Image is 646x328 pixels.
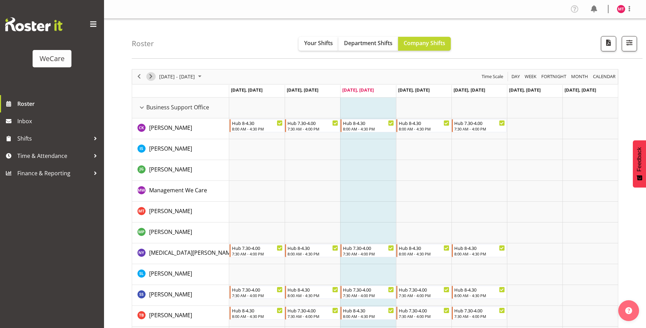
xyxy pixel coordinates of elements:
[132,264,229,285] td: Sarah Lamont resource
[231,87,262,93] span: [DATE], [DATE]
[17,133,90,144] span: Shifts
[158,72,196,81] span: [DATE] - [DATE]
[285,119,340,132] div: Chloe Kim"s event - Hub 7.30-4.00 Begin From Tuesday, September 30, 2025 at 7:30:00 AM GMT+13:00 ...
[622,36,637,51] button: Filter Shifts
[287,244,338,251] div: Hub 8-4.30
[146,72,156,81] button: Next
[149,124,192,132] span: [PERSON_NAME]
[601,36,616,51] button: Download a PDF of the roster according to the set date range.
[149,311,192,319] span: [PERSON_NAME]
[343,307,394,314] div: Hub 8-4.30
[404,39,445,47] span: Company Shifts
[232,126,283,132] div: 8:00 AM - 4:30 PM
[625,307,632,314] img: help-xxl-2.png
[396,306,451,320] div: Tyla Boyd"s event - Hub 7.30-4.00 Begin From Thursday, October 2, 2025 at 7:30:00 AM GMT+13:00 En...
[157,69,206,84] div: Sep 29 - Oct 05, 2025
[149,270,192,277] span: [PERSON_NAME]
[5,17,62,31] img: Rosterit website logo
[40,53,64,64] div: WeCare
[454,307,505,314] div: Hub 7.30-4.00
[132,243,229,264] td: Nikita Yates resource
[17,151,90,161] span: Time & Attendance
[135,72,144,81] button: Previous
[341,286,395,299] div: Savita Savita"s event - Hub 7.30-4.00 Begin From Wednesday, October 1, 2025 at 7:30:00 AM GMT+13:...
[149,249,235,256] span: [MEDICAL_DATA][PERSON_NAME]
[570,72,589,81] button: Timeline Month
[396,244,451,257] div: Nikita Yates"s event - Hub 8-4.30 Begin From Thursday, October 2, 2025 at 8:00:00 AM GMT+13:00 En...
[399,313,449,319] div: 7:30 AM - 4:00 PM
[511,72,520,81] span: Day
[565,87,596,93] span: [DATE], [DATE]
[341,244,395,257] div: Nikita Yates"s event - Hub 7.30-4.00 Begin From Wednesday, October 1, 2025 at 7:30:00 AM GMT+13:0...
[149,124,192,132] a: [PERSON_NAME]
[287,126,338,132] div: 7:30 AM - 4:00 PM
[399,251,449,256] div: 8:00 AM - 4:30 PM
[132,306,229,327] td: Tyla Boyd resource
[232,286,283,293] div: Hub 7.30-4.00
[399,244,449,251] div: Hub 8-4.30
[158,72,205,81] button: October 2025
[132,40,154,48] h4: Roster
[341,306,395,320] div: Tyla Boyd"s event - Hub 8-4.30 Begin From Wednesday, October 1, 2025 at 8:00:00 AM GMT+13:00 Ends...
[230,286,284,299] div: Savita Savita"s event - Hub 7.30-4.00 Begin From Monday, September 29, 2025 at 7:30:00 AM GMT+13:...
[454,286,505,293] div: Hub 8-4.30
[399,307,449,314] div: Hub 7.30-4.00
[149,228,192,236] span: [PERSON_NAME]
[149,249,235,257] a: [MEDICAL_DATA][PERSON_NAME]
[592,72,616,81] span: calendar
[230,244,284,257] div: Nikita Yates"s event - Hub 7.30-4.00 Begin From Monday, September 29, 2025 at 7:30:00 AM GMT+13:0...
[633,140,646,187] button: Feedback - Show survey
[454,126,505,132] div: 7:30 AM - 4:00 PM
[398,87,430,93] span: [DATE], [DATE]
[481,72,505,81] button: Time Scale
[285,286,340,299] div: Savita Savita"s event - Hub 8-4.30 Begin From Tuesday, September 30, 2025 at 8:00:00 AM GMT+13:00...
[132,181,229,202] td: Management We Care resource
[230,119,284,132] div: Chloe Kim"s event - Hub 8-4.30 Begin From Monday, September 29, 2025 at 8:00:00 AM GMT+13:00 Ends...
[132,285,229,306] td: Savita Savita resource
[452,244,507,257] div: Nikita Yates"s event - Hub 8-4.30 Begin From Friday, October 3, 2025 at 8:00:00 AM GMT+13:00 Ends...
[399,126,449,132] div: 8:00 AM - 4:30 PM
[232,119,283,126] div: Hub 8-4.30
[17,99,101,109] span: Roster
[149,186,207,194] a: Management We Care
[454,244,505,251] div: Hub 8-4.30
[149,144,192,153] a: [PERSON_NAME]
[149,290,192,298] a: [PERSON_NAME]
[287,251,338,256] div: 8:00 AM - 4:30 PM
[454,313,505,319] div: 7:30 AM - 4:00 PM
[132,98,229,118] td: Business Support Office resource
[592,72,617,81] button: Month
[287,87,318,93] span: [DATE], [DATE]
[132,118,229,139] td: Chloe Kim resource
[636,147,643,171] span: Feedback
[132,160,229,181] td: Janine Grundler resource
[132,202,229,222] td: Michelle Thomas resource
[149,165,192,174] a: [PERSON_NAME]
[399,119,449,126] div: Hub 8-4.30
[232,251,283,256] div: 7:30 AM - 4:00 PM
[304,39,333,47] span: Your Shifts
[343,119,394,126] div: Hub 8-4.30
[524,72,538,81] button: Timeline Week
[454,293,505,298] div: 8:00 AM - 4:30 PM
[149,207,192,215] span: [PERSON_NAME]
[343,244,394,251] div: Hub 7.30-4.00
[454,251,505,256] div: 8:00 AM - 4:30 PM
[343,126,394,132] div: 8:00 AM - 4:30 PM
[343,251,394,256] div: 7:30 AM - 4:00 PM
[396,286,451,299] div: Savita Savita"s event - Hub 7.30-4.00 Begin From Thursday, October 2, 2025 at 7:30:00 AM GMT+13:0...
[287,119,338,126] div: Hub 7.30-4.00
[524,72,537,81] span: Week
[341,119,395,132] div: Chloe Kim"s event - Hub 8-4.30 Begin From Wednesday, October 1, 2025 at 8:00:00 AM GMT+13:00 Ends...
[287,293,338,298] div: 8:00 AM - 4:30 PM
[342,87,374,93] span: [DATE], [DATE]
[146,103,209,111] span: Business Support Office
[133,69,145,84] div: previous period
[398,37,451,51] button: Company Shifts
[232,307,283,314] div: Hub 8-4.30
[509,87,541,93] span: [DATE], [DATE]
